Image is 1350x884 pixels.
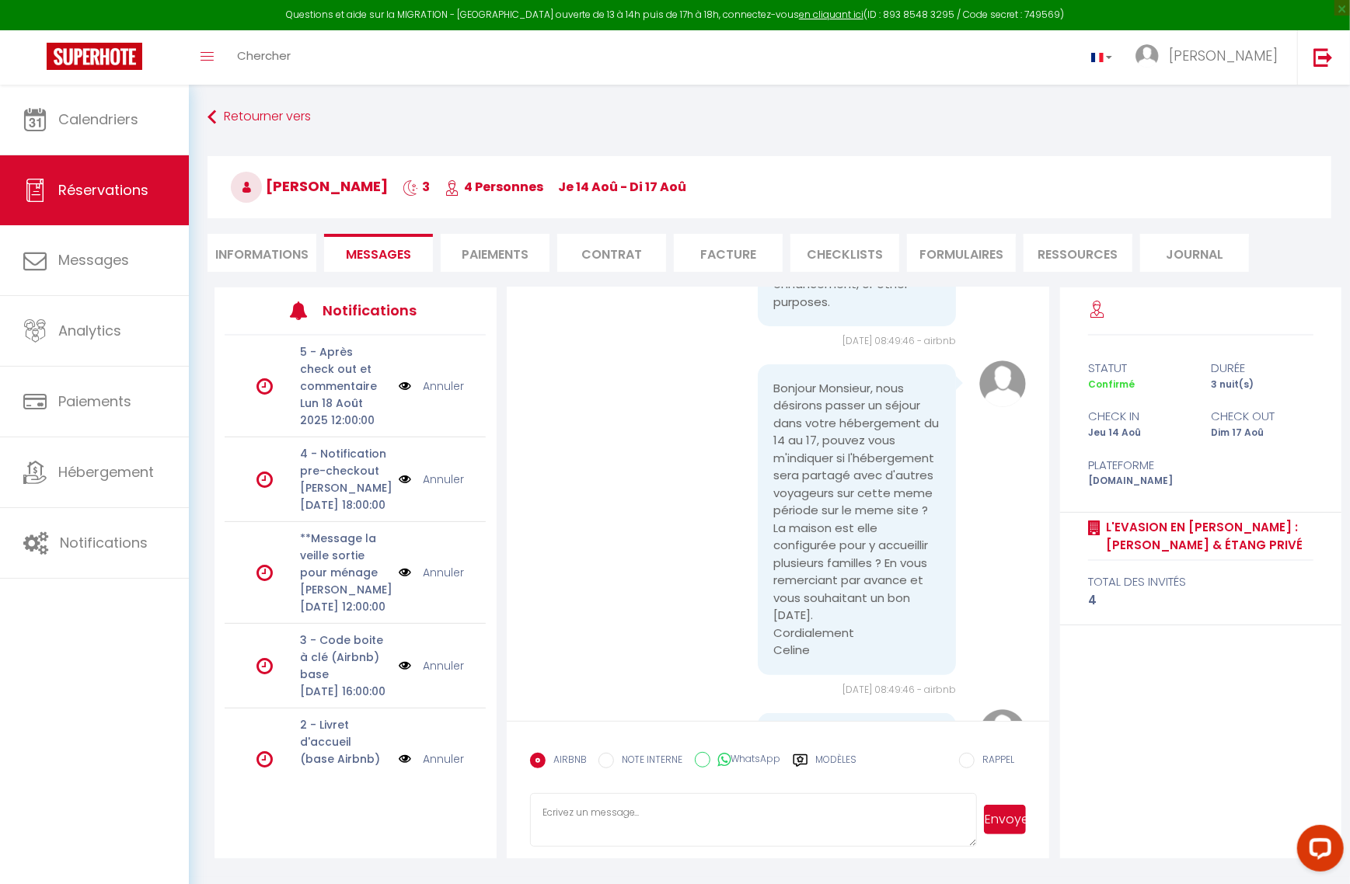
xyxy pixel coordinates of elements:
[1101,518,1313,555] a: L'Evasion en [PERSON_NAME] : [PERSON_NAME] & Étang Privé
[423,378,464,395] a: Annuler
[323,293,431,328] h3: Notifications
[1088,378,1135,391] span: Confirmé
[58,392,131,411] span: Paiements
[1169,46,1278,65] span: [PERSON_NAME]
[300,343,389,395] p: 5 - Après check out et commentaire
[1024,234,1132,272] li: Ressources
[423,750,464,767] a: Annuler
[1201,407,1324,426] div: check out
[399,564,411,581] img: NO IMAGE
[58,321,121,340] span: Analytics
[300,530,389,581] p: **Message la veille sortie pour ménage
[58,110,138,129] span: Calendriers
[60,533,148,552] span: Notifications
[300,716,389,767] p: 2 - Livret d'accueil (base Airbnb)
[1140,234,1249,272] li: Journal
[1078,474,1201,489] div: [DOMAIN_NAME]
[614,753,683,770] label: NOTE INTERNE
[423,657,464,674] a: Annuler
[58,250,129,270] span: Messages
[225,30,302,85] a: Chercher
[237,47,291,64] span: Chercher
[445,178,543,196] span: 4 Personnes
[403,178,430,196] span: 3
[399,471,411,488] img: NO IMAGE
[710,752,781,769] label: WhatsApp
[423,471,464,488] a: Annuler
[300,767,389,802] p: Lun 11 Août 2025 12:00:00
[1088,591,1313,610] div: 4
[975,753,1014,770] label: RAPPEL
[1285,819,1350,884] iframe: LiveChat chat widget
[300,479,389,513] p: [PERSON_NAME][DATE] 18:00:00
[58,462,154,482] span: Hébergement
[1135,44,1159,68] img: ...
[47,43,142,70] img: Super Booking
[58,180,148,200] span: Réservations
[231,176,388,196] span: [PERSON_NAME]
[399,378,411,395] img: NO IMAGE
[1088,573,1313,591] div: total des invités
[799,8,863,21] a: en cliquant ici
[300,445,389,479] p: 4 - Notification pre-checkout
[790,234,899,272] li: CHECKLISTS
[546,753,587,770] label: AIRBNB
[346,245,411,263] span: Messages
[423,564,464,581] a: Annuler
[1078,426,1201,440] div: Jeu 14 Aoû
[300,632,389,683] p: 3 - Code boite à clé (Airbnb) base
[1313,47,1333,67] img: logout
[1078,359,1201,378] div: statut
[208,103,1331,131] a: Retourner vers
[1078,407,1201,426] div: check in
[907,234,1016,272] li: FORMULAIRES
[558,178,686,196] span: je 14 Aoû - di 17 Aoû
[441,234,549,272] li: Paiements
[674,234,783,272] li: Facture
[399,750,411,767] img: NO IMAGE
[557,234,666,272] li: Contrat
[300,683,389,700] p: [DATE] 16:00:00
[816,753,857,780] label: Modèles
[208,234,316,272] li: Informations
[979,360,1026,407] img: avatar.png
[1078,456,1201,475] div: Plateforme
[979,709,1026,756] img: avatar.png
[984,805,1026,834] button: Envoyer
[773,380,941,660] pre: Bonjour Monsieur, nous désirons passer un séjour dans votre hébergement du 14 au 17, pouvez vous ...
[1201,426,1324,440] div: Dim 17 Aoû
[1201,378,1324,392] div: 3 nuit(s)
[399,657,411,674] img: NO IMAGE
[300,395,389,429] p: Lun 18 Août 2025 12:00:00
[842,683,956,696] span: [DATE] 08:49:46 - airbnb
[842,334,956,347] span: [DATE] 08:49:46 - airbnb
[300,581,389,615] p: [PERSON_NAME][DATE] 12:00:00
[1201,359,1324,378] div: durée
[1124,30,1297,85] a: ... [PERSON_NAME]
